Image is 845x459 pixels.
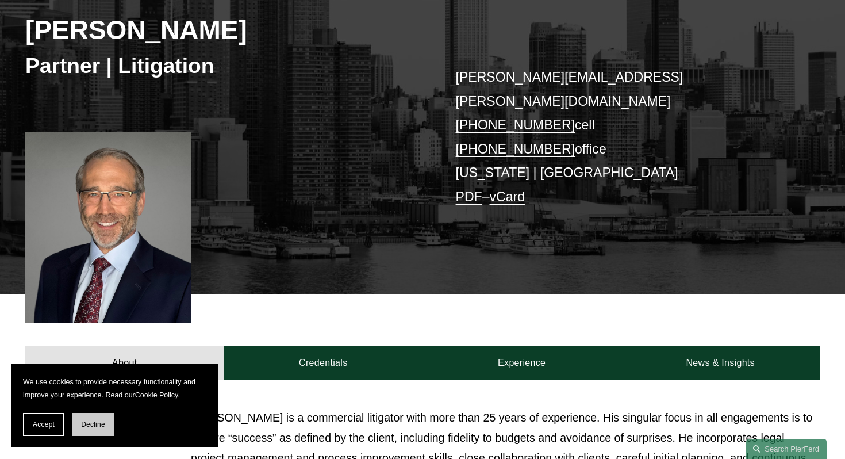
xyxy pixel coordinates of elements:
a: Credentials [224,346,422,380]
span: Accept [33,420,55,429]
button: Accept [23,413,64,436]
section: Cookie banner [11,364,218,447]
a: [PERSON_NAME][EMAIL_ADDRESS][PERSON_NAME][DOMAIN_NAME] [456,70,683,109]
a: [PHONE_NUMBER] [456,141,575,156]
a: Search this site [746,439,827,459]
span: Decline [81,420,105,429]
p: We use cookies to provide necessary functionality and improve your experience. Read our . [23,376,207,401]
p: cell office [US_STATE] | [GEOGRAPHIC_DATA] – [456,66,787,209]
a: News & Insights [621,346,819,380]
a: Cookie Policy [135,391,178,399]
h2: [PERSON_NAME] [25,14,422,47]
button: Decline [72,413,114,436]
a: About [25,346,224,380]
a: vCard [490,189,525,204]
a: Experience [422,346,621,380]
a: PDF [456,189,482,204]
a: [PHONE_NUMBER] [456,117,575,132]
h3: Partner | Litigation [25,52,422,79]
